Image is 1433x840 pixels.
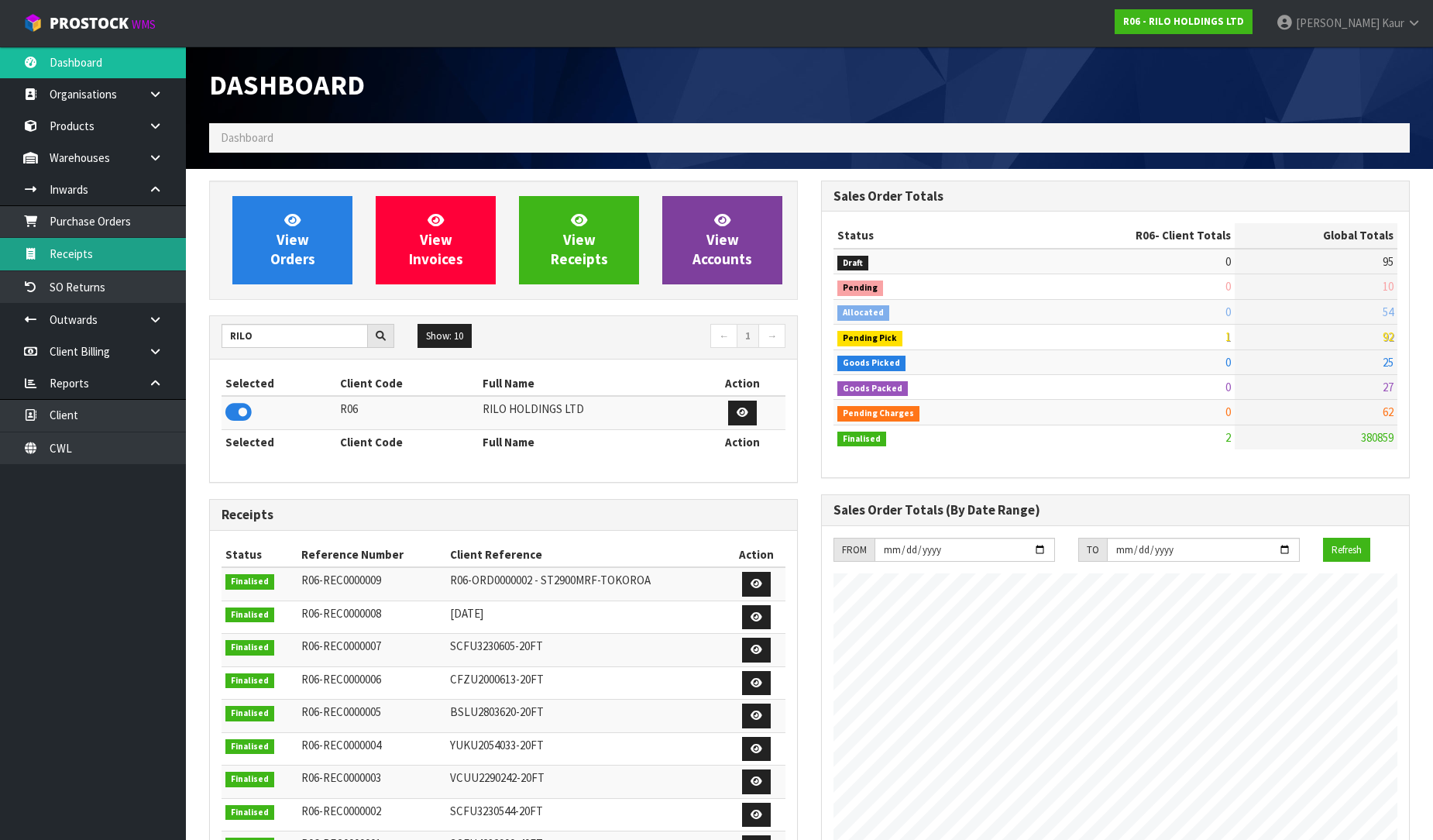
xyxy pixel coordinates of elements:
span: 1 [1225,329,1231,344]
span: Dashboard [209,67,365,102]
span: Finalised [225,805,274,821]
span: R06-REC0000002 [301,804,381,818]
span: 0 [1225,279,1231,294]
a: → [758,324,785,349]
span: Finalised [225,673,274,689]
span: Dashboard [221,130,273,145]
span: 54 [1383,305,1393,319]
td: RILO HOLDINGS LTD [479,396,699,429]
span: Kaur [1382,15,1404,30]
span: Pending Pick [837,331,902,346]
span: SCFU3230605-20FT [450,639,543,653]
th: Action [699,429,785,454]
span: R06-REC0000006 [301,672,381,687]
span: CFZU2000613-20FT [450,672,544,687]
th: Selected [222,371,336,396]
h3: Receipts [222,508,785,522]
a: ViewOrders [232,196,352,284]
th: Client Code [336,429,479,454]
span: R06-REC0000005 [301,704,381,719]
a: ViewReceipts [519,196,639,284]
th: Action [699,371,785,396]
span: 0 [1225,355,1231,370]
a: 1 [737,324,759,349]
th: Global Totals [1235,223,1397,248]
span: View Invoices [409,211,463,269]
span: BSLU2803620-20FT [450,704,544,719]
span: 62 [1383,405,1393,419]
span: R06-REC0000003 [301,770,381,785]
span: [PERSON_NAME] [1296,15,1380,30]
span: R06-ORD0000002 - ST2900MRF-TOKOROA [450,573,651,587]
span: VCUU2290242-20FT [450,770,545,785]
th: Reference Number [297,542,446,567]
h3: Sales Order Totals (By Date Range) [833,503,1397,518]
span: Finalised [225,608,274,623]
span: 2 [1225,430,1231,445]
a: ViewAccounts [662,196,782,284]
span: 92 [1383,329,1393,344]
span: Goods Packed [837,381,908,397]
td: R06 [336,396,479,429]
span: 27 [1383,380,1393,394]
th: - Client Totals [1020,223,1235,248]
a: ← [710,324,737,349]
span: 0 [1225,254,1231,269]
nav: Page navigation [515,324,785,351]
th: Client Code [336,371,479,396]
small: WMS [132,17,156,32]
span: [DATE] [450,606,483,621]
span: R06-REC0000007 [301,639,381,653]
span: Pending [837,281,883,296]
th: Status [222,542,297,567]
span: Allocated [837,305,889,321]
span: 380859 [1361,430,1393,445]
span: Goods Picked [837,356,906,371]
th: Action [728,542,785,567]
span: R06 [1136,228,1155,243]
span: Finalised [837,432,886,447]
button: Show: 10 [418,324,472,349]
span: R06-REC0000008 [301,606,381,621]
span: Finalised [225,772,274,787]
th: Full Name [479,371,699,396]
span: ProStock [50,13,129,33]
th: Status [833,223,1020,248]
span: Finalised [225,574,274,590]
div: FROM [833,538,875,563]
h3: Sales Order Totals [833,189,1397,204]
button: Refresh [1323,538,1370,563]
span: View Orders [270,211,315,269]
span: R06-REC0000004 [301,738,381,752]
span: Finalised [225,640,274,656]
span: Pending Charges [837,406,919,422]
a: ViewInvoices [376,196,496,284]
span: Finalised [225,706,274,721]
span: Finalised [225,739,274,755]
span: 0 [1225,405,1231,419]
span: View Receipts [551,211,608,269]
div: TO [1078,538,1107,563]
input: Search clients [222,324,368,348]
th: Selected [222,429,336,454]
img: cube-alt.png [23,13,43,33]
span: 0 [1225,305,1231,319]
span: 10 [1383,279,1393,294]
th: Client Reference [446,542,728,567]
span: R06-REC0000009 [301,573,381,587]
span: YUKU2054033-20FT [450,738,544,752]
span: SCFU3230544-20FT [450,804,543,818]
span: 95 [1383,254,1393,269]
a: R06 - RILO HOLDINGS LTD [1115,9,1253,34]
span: View Accounts [692,211,752,269]
span: Draft [837,256,868,271]
span: 0 [1225,380,1231,394]
th: Full Name [479,429,699,454]
strong: R06 - RILO HOLDINGS LTD [1123,15,1244,28]
span: 25 [1383,355,1393,370]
